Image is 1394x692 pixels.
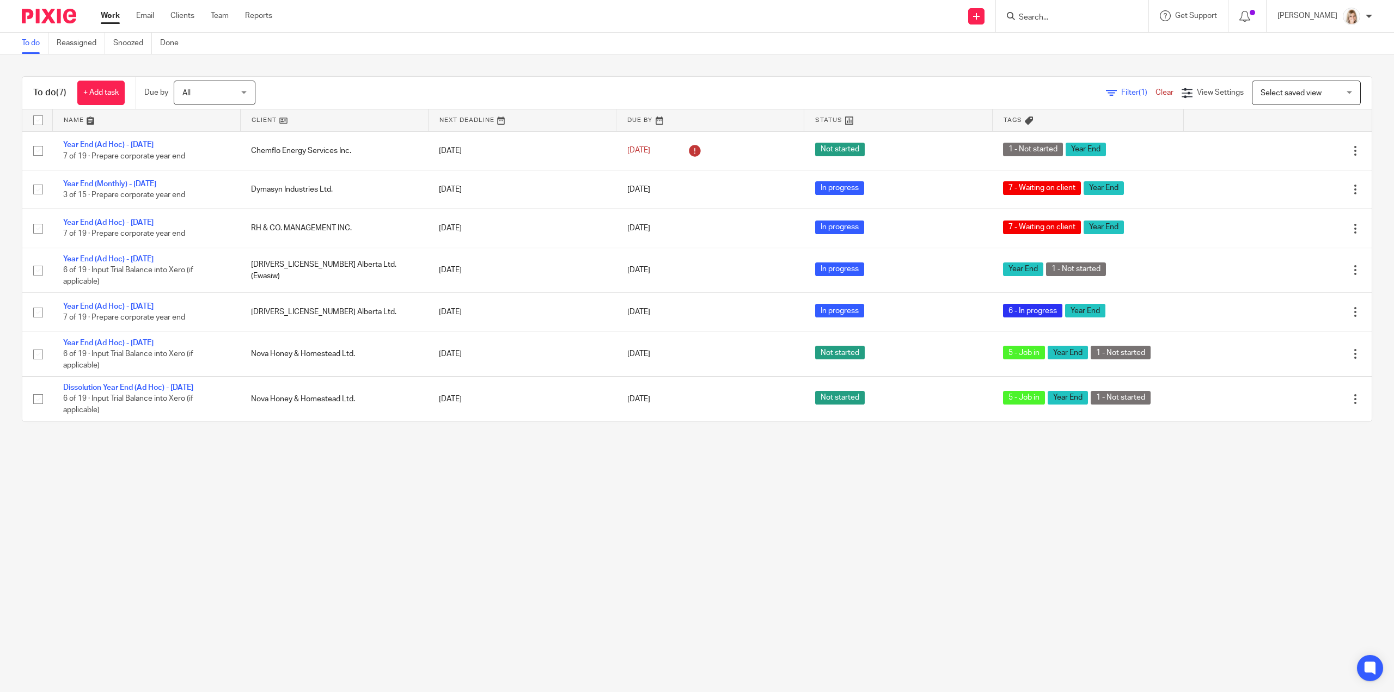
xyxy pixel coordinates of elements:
[182,89,191,97] span: All
[22,9,76,23] img: Pixie
[240,377,428,421] td: Nova Honey & Homestead Ltd.
[1004,117,1022,123] span: Tags
[56,88,66,97] span: (7)
[815,304,864,317] span: In progress
[211,10,229,21] a: Team
[428,293,616,332] td: [DATE]
[240,131,428,170] td: Chemflo Energy Services Inc.
[240,248,428,292] td: [DRIVERS_LICENSE_NUMBER] Alberta Ltd. (Ewasiw)
[815,221,864,234] span: In progress
[1175,12,1217,20] span: Get Support
[63,141,154,149] a: Year End (Ad Hoc) - [DATE]
[815,346,865,359] span: Not started
[160,33,187,54] a: Done
[63,384,193,391] a: Dissolution Year End (Ad Hoc) - [DATE]
[63,314,185,322] span: 7 of 19 · Prepare corporate year end
[627,308,650,316] span: [DATE]
[63,395,193,414] span: 6 of 19 · Input Trial Balance into Xero (if applicable)
[1343,8,1360,25] img: Tayler%20Headshot%20Compressed%20Resized%202.jpg
[627,186,650,193] span: [DATE]
[1197,89,1244,96] span: View Settings
[63,180,156,188] a: Year End (Monthly) - [DATE]
[1277,10,1337,21] p: [PERSON_NAME]
[1066,143,1106,156] span: Year End
[170,10,194,21] a: Clients
[63,350,193,369] span: 6 of 19 · Input Trial Balance into Xero (if applicable)
[33,87,66,99] h1: To do
[1155,89,1173,96] a: Clear
[63,152,185,160] span: 7 of 19 · Prepare corporate year end
[57,33,105,54] a: Reassigned
[815,143,865,156] span: Not started
[627,224,650,232] span: [DATE]
[63,230,185,238] span: 7 of 19 · Prepare corporate year end
[136,10,154,21] a: Email
[144,87,168,98] p: Due by
[1084,221,1124,234] span: Year End
[1121,89,1155,96] span: Filter
[1003,346,1045,359] span: 5 - Job in
[240,293,428,332] td: [DRIVERS_LICENSE_NUMBER] Alberta Ltd.
[1003,391,1045,405] span: 5 - Job in
[815,391,865,405] span: Not started
[63,266,193,285] span: 6 of 19 · Input Trial Balance into Xero (if applicable)
[1261,89,1322,97] span: Select saved view
[63,303,154,310] a: Year End (Ad Hoc) - [DATE]
[1046,262,1106,276] span: 1 - Not started
[627,395,650,403] span: [DATE]
[815,262,864,276] span: In progress
[815,181,864,195] span: In progress
[1003,262,1043,276] span: Year End
[63,255,154,263] a: Year End (Ad Hoc) - [DATE]
[77,81,125,105] a: + Add task
[1003,221,1081,234] span: 7 - Waiting on client
[245,10,272,21] a: Reports
[240,209,428,248] td: RH & CO. MANAGEMENT INC.
[1003,304,1062,317] span: 6 - In progress
[1091,346,1151,359] span: 1 - Not started
[428,170,616,209] td: [DATE]
[1018,13,1116,23] input: Search
[63,191,185,199] span: 3 of 15 · Prepare corporate year end
[1003,181,1081,195] span: 7 - Waiting on client
[1084,181,1124,195] span: Year End
[1065,304,1105,317] span: Year End
[1139,89,1147,96] span: (1)
[1048,391,1088,405] span: Year End
[428,131,616,170] td: [DATE]
[1048,346,1088,359] span: Year End
[627,350,650,358] span: [DATE]
[627,147,650,155] span: [DATE]
[22,33,48,54] a: To do
[240,332,428,376] td: Nova Honey & Homestead Ltd.
[428,377,616,421] td: [DATE]
[113,33,152,54] a: Snoozed
[1091,391,1151,405] span: 1 - Not started
[428,332,616,376] td: [DATE]
[101,10,120,21] a: Work
[63,339,154,347] a: Year End (Ad Hoc) - [DATE]
[63,219,154,226] a: Year End (Ad Hoc) - [DATE]
[428,209,616,248] td: [DATE]
[627,266,650,274] span: [DATE]
[1003,143,1063,156] span: 1 - Not started
[240,170,428,209] td: Dymasyn Industries Ltd.
[428,248,616,292] td: [DATE]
